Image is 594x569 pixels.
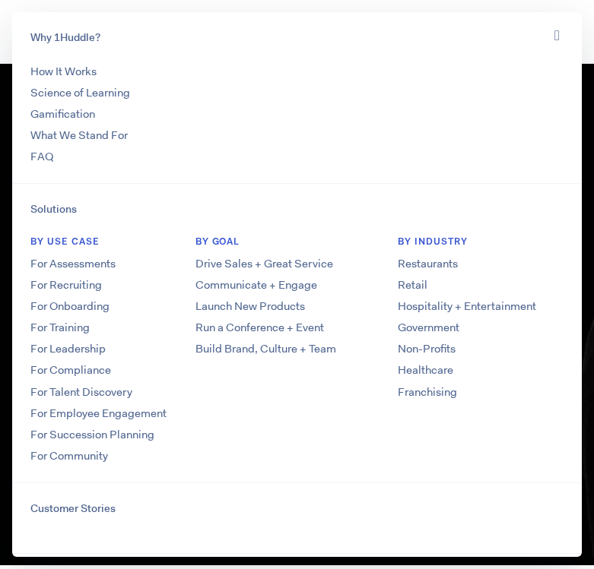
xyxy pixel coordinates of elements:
a: Drive Sales + Great Service [195,256,399,272]
a: Run a Conference + Event [195,320,399,336]
a: For Assessments [30,256,233,272]
a: What We Stand For [30,128,128,143]
a: For Recruiting [30,277,233,293]
a: For Compliance [30,362,233,378]
a: How It Works [30,64,97,79]
a: For Talent Discovery [30,384,233,400]
a: Build Brand, Culture + Team [195,341,399,357]
h6: BY GOAL [195,236,399,256]
a: Customer Stories [30,501,564,517]
a: For Community [30,448,233,464]
a: Gamification [30,106,95,122]
button: Toggle navigation [545,24,570,46]
a: Why 1Huddle? [30,30,564,46]
a: Solutions [30,202,564,217]
a: Communicate + Engage [195,277,399,293]
a: Launch New Products [195,299,399,315]
a: For Onboarding [30,299,233,315]
a: For Training [30,320,233,336]
a: For Succession Planning [30,427,233,443]
a: FAQ [30,149,53,164]
a: For Employee Engagement [30,406,233,422]
h6: BY USE CASE [30,236,233,256]
a: Science of Learning [30,85,130,100]
a: For Leadership [30,341,233,357]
